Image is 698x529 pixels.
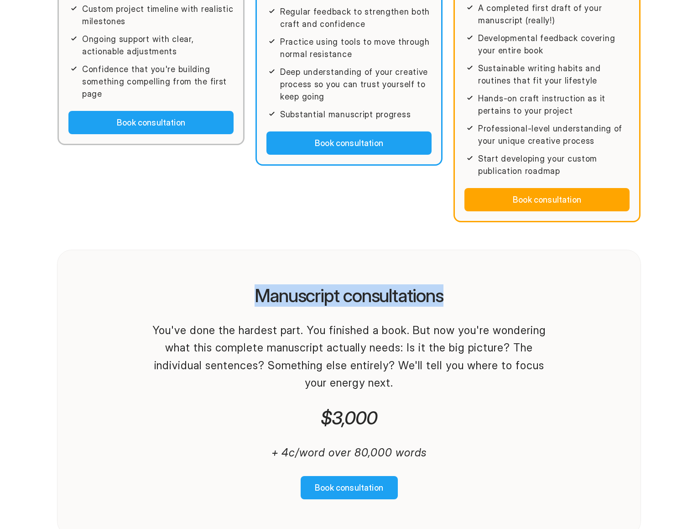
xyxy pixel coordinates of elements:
p: Deep understanding of your creative process so you can trust yourself to keep going [280,66,432,103]
p: Practice using tools to move through normal resistance [280,36,432,60]
p: A completed first draft of your manuscript (really!) [478,2,630,26]
p: Ongoing support with clear, actionable adjustments [82,33,234,58]
h2: Manuscript consultations [145,286,553,305]
p: Book consultation [315,482,383,494]
p: Custom project timeline with realistic milestones [82,3,234,27]
em: + 4c/word over 80,000 words [271,446,427,459]
p: Professional-level understanding of your unique creative process [478,122,630,147]
em: $3,000 [321,407,377,429]
p: Hands-on craft instruction as it pertains to your project [478,92,630,117]
p: Start developing your custom publication roadmap [478,152,630,177]
p: Book consultation [513,194,581,206]
p: Substantial manuscript progress [280,108,432,120]
p: Book consultation [117,116,185,129]
p: You've done the hardest part. You finished a book. But now you're wondering what this complete ma... [145,322,553,392]
p: Confidence that you're building something compelling from the first page [82,63,234,100]
p: Sustainable writing habits and routines that fit your lifestyle [478,62,630,87]
p: Book consultation [315,137,383,149]
p: Regular feedback to strengthen both craft and confidence [280,5,432,30]
p: Developmental feedback covering your entire book [478,32,630,57]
